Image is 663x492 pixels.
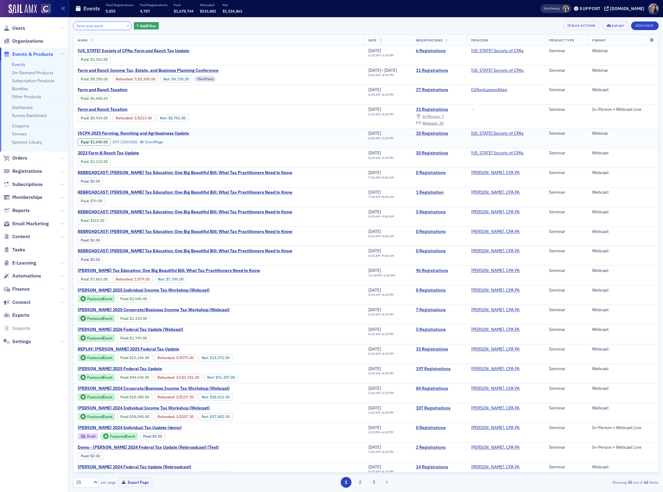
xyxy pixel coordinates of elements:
[83,5,100,12] h1: Events
[157,414,174,419] a: Refunded
[90,77,108,81] span: $8,250.00
[355,477,365,488] button: 2
[12,233,30,240] span: Content
[81,159,90,164] span: :
[368,170,381,175] span: [DATE]
[78,209,292,215] span: REBROADCAST: Don Farmer Tax Education: One Big Beautiful Bill: What Tax Practitioners Need to Know
[120,316,128,321] a: Paid
[113,75,158,83] div: Refunded: 12 - $825000
[368,112,380,116] time: 8:30 AM
[563,6,569,12] span: Stacy Svendsen
[120,336,128,340] a: Paid
[12,273,41,279] span: Automations
[116,77,134,81] span: :
[416,114,444,119] a: In-Person: 7
[471,190,520,195] span: Don Farmer, CPA PA
[78,190,292,195] span: REBROADCAST: Don Farmer Tax Education: One Big Beautiful Bill: What Tax Practitioners Need to Know
[78,209,292,215] a: REBROADCAST: [PERSON_NAME] Tax Education: One Big Beautiful Bill: What Tax Practitioners Need to ...
[3,38,43,45] a: Organizations
[631,21,659,30] button: New Event
[416,170,463,176] a: 0 Registrations
[592,48,654,54] div: Webinar
[368,150,381,156] span: [DATE]
[78,386,285,391] a: [PERSON_NAME] 2024 Corporate/Business Income Tax Workshop (Webcast)
[12,194,42,201] span: Memberships
[3,299,31,306] a: Connect
[368,189,381,195] span: [DATE]
[90,57,108,62] span: $2,363.00
[471,150,524,156] span: Colorado Society of CPAs
[223,3,242,7] p: Net
[592,131,654,136] div: Webinar
[12,113,47,118] a: Survey Dashboard
[368,48,381,53] span: [DATE]
[81,277,88,281] a: Paid
[168,116,186,120] span: $8,701.00
[223,9,242,14] span: $1,534,863
[90,96,108,101] span: $6,600.63
[78,150,181,156] a: 2023 Farm & Ranch Tax Update
[382,92,394,97] time: 4:30 PM
[81,179,88,184] a: Paid
[78,268,260,273] span: Don Farmer Tax Education: One Big Beautiful Bill: What Tax Practitioners Need to Know
[12,220,49,227] span: Email Marketing
[81,159,88,164] a: Paid
[471,68,524,73] span: Montana Society of CPAs
[382,73,394,77] time: 4:00 PM
[78,95,110,102] div: Paid: 31 - $660063
[78,347,285,352] a: REPLAY: [PERSON_NAME] 2025 Federal Tax Update
[416,464,463,470] a: 24 Registrations
[416,268,463,273] a: 96 Registrations
[78,425,218,431] a: [PERSON_NAME] 2024 Individual Tax Update (demo)
[471,48,524,54] a: [US_STATE] Society of CPAs
[140,3,167,7] p: Paid Registrations
[368,130,381,136] span: [DATE]
[592,107,654,112] div: In-Person + Webcast Live
[3,168,42,175] a: Registrations
[120,395,128,399] a: Paid
[471,248,520,254] a: [PERSON_NAME], CPA PA
[471,170,520,176] span: Don Farmer, CPA PA
[12,207,30,214] span: Reports
[471,405,520,411] a: [PERSON_NAME], CPA PA
[471,386,520,391] a: [PERSON_NAME], CPA PA
[81,454,88,458] a: Paid
[368,92,380,97] time: 8:30 AM
[612,24,624,28] div: Export
[368,73,397,77] div: –
[12,105,33,110] a: Dashboard
[592,87,654,93] div: Webcast
[602,21,629,30] button: Export
[12,155,27,161] span: Orders
[78,178,103,185] div: Paid: 0 - $0
[3,286,30,292] a: Finance
[382,175,394,180] time: 8:40 AM
[143,434,151,439] a: Paid
[12,168,42,175] span: Registrations
[90,179,100,184] span: $0.00
[78,48,189,54] span: Iowa Society of CPAs: Farm and Ranch Tax Update
[116,77,132,81] a: Refunded
[78,68,262,73] a: Farm and Ranch Income Tax, Estate, and Business Planning Conference
[78,114,110,122] div: Paid: 33 - $891400
[471,366,520,372] a: [PERSON_NAME], CPA PA
[90,159,108,164] span: $2,115.00
[140,23,156,29] span: Add Filter
[3,325,30,332] a: Imports
[78,131,189,136] span: ISCPA 2025 Farming, Ranching and Agribusiness Update
[12,246,25,253] span: Tasks
[138,77,155,81] span: $3,500.00
[163,77,172,81] span: Net :
[12,325,30,332] span: Imports
[157,375,174,380] a: Refunded
[382,53,394,57] time: 3:30 PM
[90,116,108,120] span: $8,914.00
[592,170,654,176] div: Webcast
[172,77,189,81] span: $4,750.00
[3,155,27,161] a: Orders
[12,312,29,319] span: Exports
[12,299,31,306] span: Connect
[416,366,463,372] a: 197 Registrations
[604,6,646,11] button: [DOMAIN_NAME]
